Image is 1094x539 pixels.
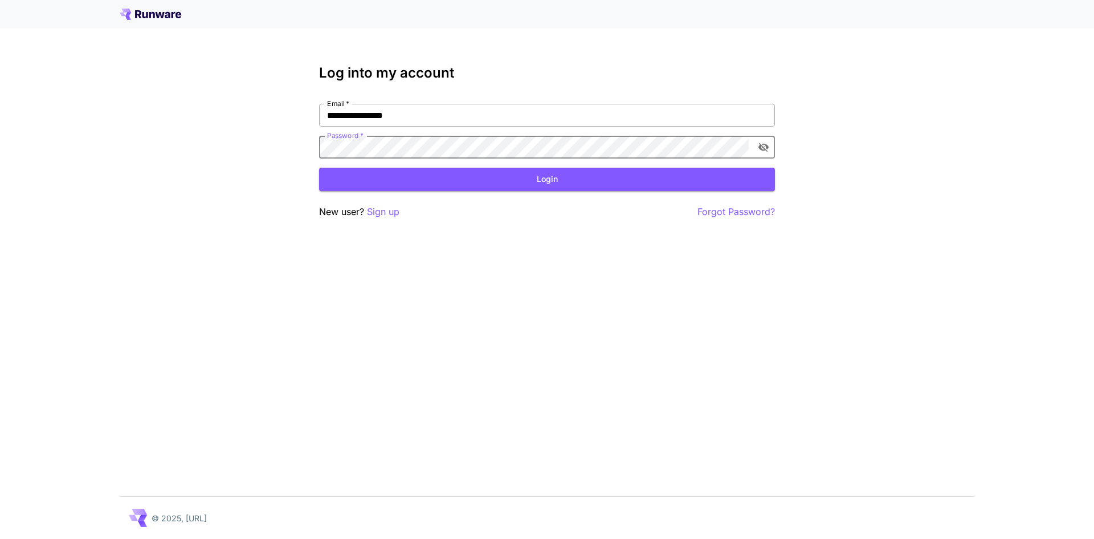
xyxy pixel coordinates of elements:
h3: Log into my account [319,65,775,81]
button: toggle password visibility [753,137,774,157]
button: Login [319,168,775,191]
button: Forgot Password? [697,205,775,219]
p: New user? [319,205,399,219]
label: Email [327,99,349,108]
p: © 2025, [URL] [152,512,207,524]
label: Password [327,131,364,140]
button: Sign up [367,205,399,219]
